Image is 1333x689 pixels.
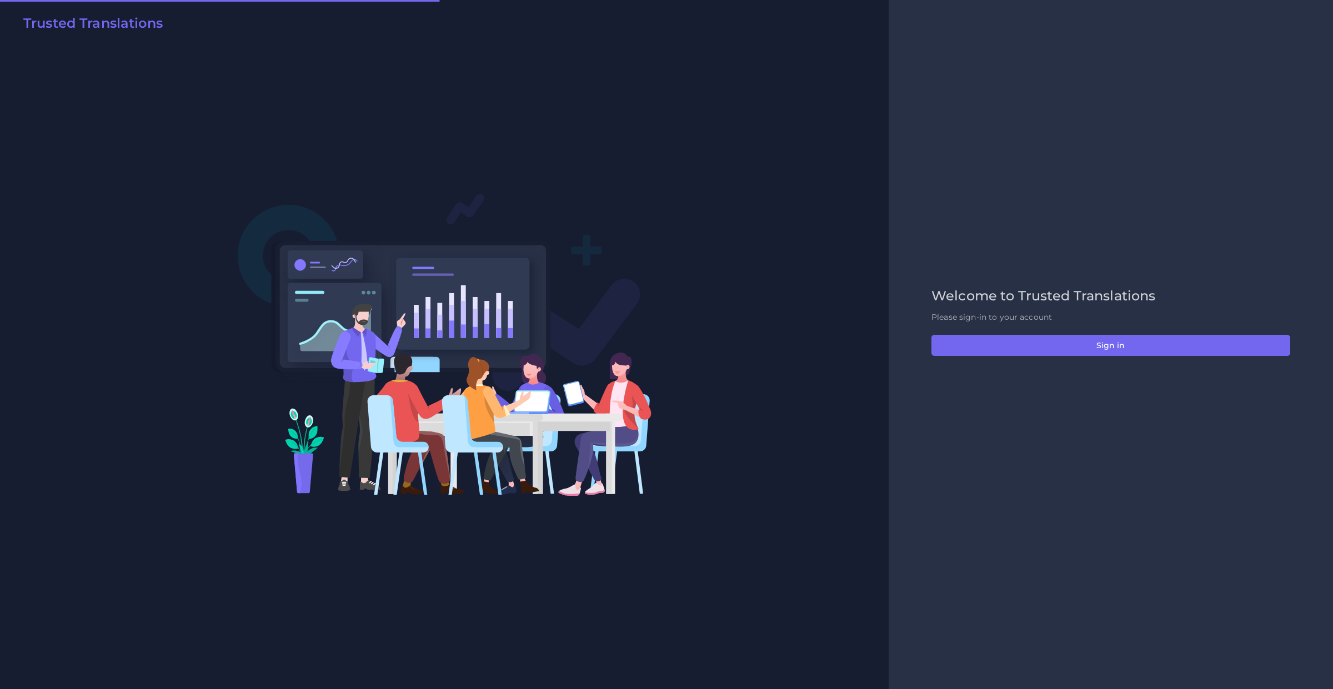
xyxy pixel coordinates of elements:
[237,193,652,496] img: Login V2
[931,288,1290,304] h2: Welcome to Trusted Translations
[16,16,163,36] a: Trusted Translations
[931,311,1290,323] p: Please sign-in to your account
[23,16,163,32] h2: Trusted Translations
[931,335,1290,356] button: Sign in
